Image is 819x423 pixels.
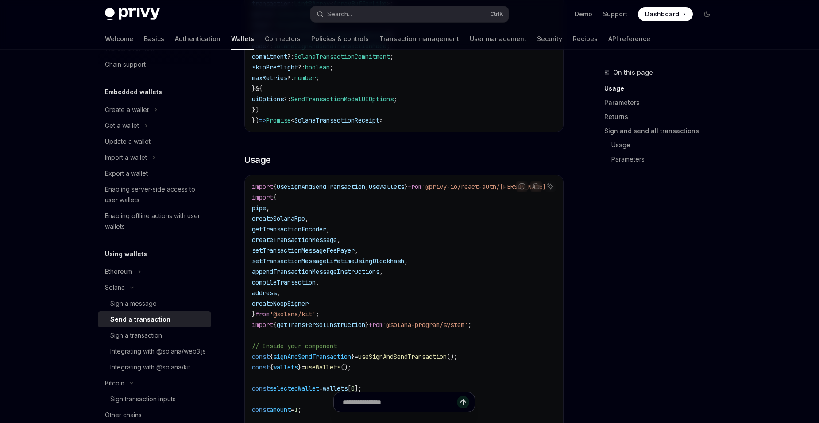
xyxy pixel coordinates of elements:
[365,321,369,329] span: }
[259,85,263,92] span: {
[287,74,294,82] span: ?:
[252,300,309,308] span: createNoopSigner
[311,28,369,50] a: Policies & controls
[604,152,721,166] a: Parameters
[266,204,270,212] span: ,
[305,63,330,71] span: boolean
[351,385,355,392] span: 0
[394,95,397,103] span: ;
[530,181,542,192] button: Copy the contents from the code block
[266,116,291,124] span: Promise
[301,363,305,371] span: =
[98,102,211,118] button: Toggle Create a wallet section
[110,394,176,404] div: Sign transaction inputs
[105,152,147,163] div: Import a wallet
[273,321,277,329] span: {
[98,327,211,343] a: Sign a transaction
[298,363,301,371] span: }
[105,282,125,293] div: Solana
[98,150,211,165] button: Toggle Import a wallet section
[252,342,337,350] span: // Inside your component
[277,289,280,297] span: ,
[608,28,650,50] a: API reference
[277,183,365,191] span: useSignAndSendTransaction
[516,181,528,192] button: Report incorrect code
[252,63,298,71] span: skipPreflight
[252,95,284,103] span: uiOptions
[98,296,211,311] a: Sign a message
[337,236,340,244] span: ,
[604,110,721,124] a: Returns
[105,136,151,147] div: Update a wallet
[316,278,319,286] span: ,
[316,310,319,318] span: ;
[404,257,408,265] span: ,
[105,211,206,232] div: Enabling offline actions with user wallets
[379,116,383,124] span: >
[105,378,124,388] div: Bitcoin
[645,10,679,19] span: Dashboard
[105,87,162,97] h5: Embedded wallets
[326,225,330,233] span: ,
[259,116,266,124] span: =>
[390,53,394,61] span: ;
[305,215,309,223] span: ,
[294,53,390,61] span: SolanaTransactionCommitment
[265,28,301,50] a: Connectors
[105,266,132,277] div: Ethereum
[490,11,503,18] span: Ctrl K
[358,353,447,361] span: useSignAndSendTransaction
[369,183,404,191] span: useWallets
[98,208,211,235] a: Enabling offline actions with user wallets
[252,193,273,201] span: import
[270,310,316,318] span: '@solana/kit'
[700,7,714,21] button: Toggle dark mode
[604,138,721,152] a: Usage
[252,385,270,392] span: const
[105,249,147,259] h5: Using wallets
[105,8,160,20] img: dark logo
[105,410,142,420] div: Other chains
[252,278,316,286] span: compileTransaction
[365,183,369,191] span: ,
[98,181,211,208] a: Enabling server-side access to user wallets
[575,10,592,19] a: Demo
[98,375,211,391] button: Toggle Bitcoin section
[252,204,266,212] span: pipe
[252,310,255,318] span: }
[252,225,326,233] span: getTransactionEncoder
[468,321,471,329] span: ;
[252,116,259,124] span: })
[252,246,355,254] span: setTransactionMessageFeePayer
[323,385,348,392] span: wallets
[255,310,270,318] span: from
[316,74,319,82] span: ;
[404,183,408,191] span: }
[98,407,211,423] a: Other chains
[408,183,422,191] span: from
[98,134,211,150] a: Update a wallet
[305,363,340,371] span: useWallets
[355,385,362,392] span: ];
[252,53,287,61] span: commitment
[348,385,351,392] span: [
[252,183,273,191] span: import
[244,154,271,166] span: Usage
[537,28,562,50] a: Security
[255,85,259,92] span: &
[252,353,270,361] span: const
[105,104,149,115] div: Create a wallet
[231,28,254,50] a: Wallets
[252,321,273,329] span: import
[447,353,457,361] span: ();
[105,28,133,50] a: Welcome
[343,392,457,412] input: Ask a question...
[105,184,206,205] div: Enabling server-side access to user wallets
[252,106,259,114] span: })
[105,59,146,70] div: Chain support
[603,10,627,19] a: Support
[340,363,351,371] span: ();
[369,321,383,329] span: from
[270,363,273,371] span: {
[319,385,323,392] span: =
